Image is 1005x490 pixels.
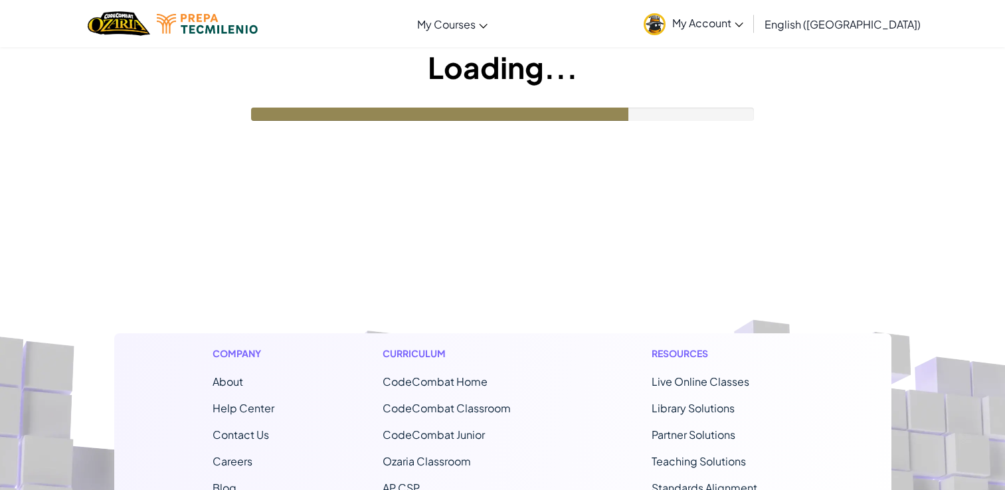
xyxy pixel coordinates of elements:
a: CodeCombat Classroom [383,401,511,415]
a: Help Center [213,401,274,415]
img: avatar [644,13,666,35]
a: Live Online Classes [652,374,749,388]
span: My Account [672,16,743,30]
h1: Curriculum [383,347,543,361]
a: Library Solutions [652,401,735,415]
img: Tecmilenio logo [157,14,258,34]
a: About [213,374,243,388]
a: Ozaria by CodeCombat logo [88,10,149,37]
a: Ozaria Classroom [383,454,471,468]
img: Home [88,10,149,37]
a: Partner Solutions [652,428,735,442]
span: English ([GEOGRAPHIC_DATA]) [765,17,921,31]
span: Contact Us [213,428,269,442]
a: My Account [637,3,750,44]
a: Careers [213,454,252,468]
a: CodeCombat Junior [383,428,485,442]
a: My Courses [411,6,494,42]
h1: Company [213,347,274,361]
h1: Resources [652,347,793,361]
a: Teaching Solutions [652,454,746,468]
span: CodeCombat Home [383,374,488,388]
a: English ([GEOGRAPHIC_DATA]) [758,6,927,42]
span: My Courses [417,17,476,31]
